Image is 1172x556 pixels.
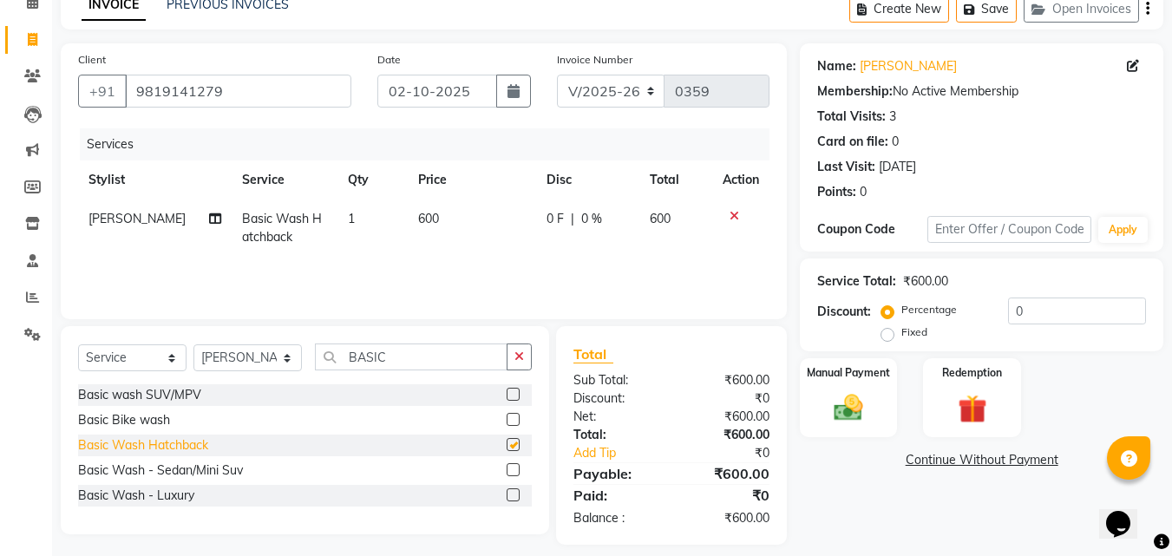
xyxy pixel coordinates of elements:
th: Total [639,160,713,200]
th: Stylist [78,160,232,200]
div: 0 [860,183,867,201]
th: Disc [536,160,639,200]
iframe: chat widget [1099,487,1155,539]
div: Net: [560,408,671,426]
img: _cash.svg [825,391,872,424]
div: Basic Wash - Luxury [78,487,194,505]
div: Service Total: [817,272,896,291]
label: Client [78,52,106,68]
div: ₹0 [671,389,782,408]
img: _gift.svg [949,391,996,427]
th: Service [232,160,337,200]
div: ₹600.00 [903,272,948,291]
div: ₹600.00 [671,408,782,426]
div: 3 [889,108,896,126]
label: Fixed [901,324,927,340]
div: ₹0 [671,485,782,506]
div: Basic Wash - Sedan/Mini Suv [78,461,243,480]
th: Price [408,160,536,200]
div: Membership: [817,82,893,101]
div: Basic wash SUV/MPV [78,386,201,404]
span: | [571,210,574,228]
span: 0 % [581,210,602,228]
input: Enter Offer / Coupon Code [927,216,1091,243]
div: Total Visits: [817,108,886,126]
div: ₹0 [691,444,783,462]
div: Services [80,128,782,160]
div: No Active Membership [817,82,1146,101]
label: Redemption [942,365,1002,381]
label: Percentage [901,302,957,317]
a: Continue Without Payment [803,451,1160,469]
span: [PERSON_NAME] [88,211,186,226]
label: Date [377,52,401,68]
div: Paid: [560,485,671,506]
a: [PERSON_NAME] [860,57,957,75]
div: Balance : [560,509,671,527]
span: 1 [348,211,355,226]
a: Add Tip [560,444,690,462]
div: ₹600.00 [671,426,782,444]
th: Action [712,160,769,200]
div: Total: [560,426,671,444]
div: Payable: [560,463,671,484]
span: Total [573,345,613,363]
div: Card on file: [817,133,888,151]
input: Search or Scan [315,343,507,370]
div: Last Visit: [817,158,875,176]
div: ₹600.00 [671,371,782,389]
div: Basic Bike wash [78,411,170,429]
div: Basic Wash Hatchback [78,436,208,455]
button: Apply [1098,217,1148,243]
label: Manual Payment [807,365,890,381]
div: ₹600.00 [671,509,782,527]
span: 600 [418,211,439,226]
span: Basic Wash Hatchback [242,211,322,245]
button: +91 [78,75,127,108]
div: ₹600.00 [671,463,782,484]
div: 0 [892,133,899,151]
span: 0 F [547,210,564,228]
div: Coupon Code [817,220,926,239]
label: Invoice Number [557,52,632,68]
div: Points: [817,183,856,201]
div: Discount: [560,389,671,408]
th: Qty [337,160,408,200]
input: Search by Name/Mobile/Email/Code [125,75,351,108]
div: Discount: [817,303,871,321]
div: Sub Total: [560,371,671,389]
div: Name: [817,57,856,75]
div: [DATE] [879,158,916,176]
span: 600 [650,211,671,226]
